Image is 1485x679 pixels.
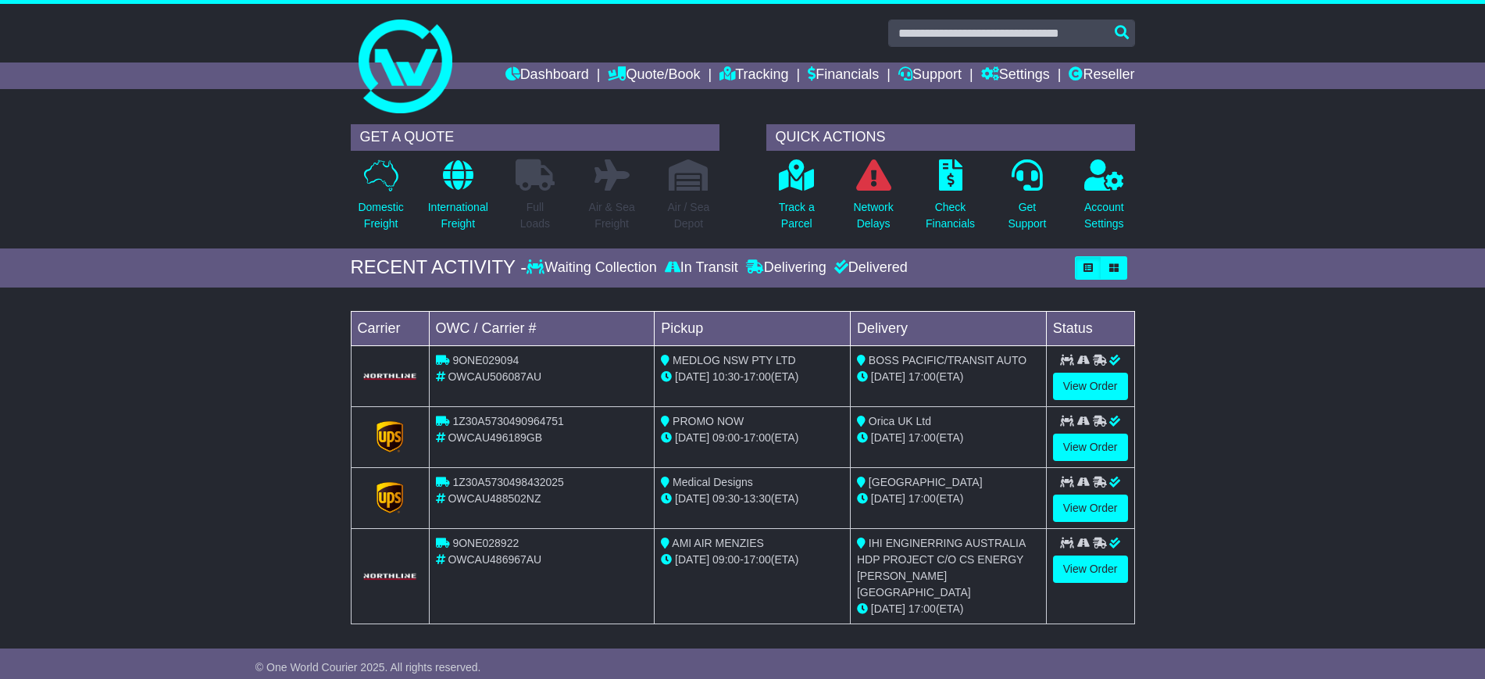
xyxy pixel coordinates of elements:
span: IHI ENGINERRING AUSTRALIA HDP PROJECT C/O CS ENERGY [PERSON_NAME][GEOGRAPHIC_DATA] [857,537,1026,599]
span: OWCAU488502NZ [448,492,541,505]
div: RECENT ACTIVITY - [351,256,527,279]
p: Domestic Freight [358,199,403,232]
img: GetCarrierServiceLogo [377,482,403,513]
a: CheckFinancials [925,159,976,241]
a: AccountSettings [1083,159,1125,241]
div: GET A QUOTE [351,124,719,151]
td: OWC / Carrier # [429,311,655,345]
span: 10:30 [712,370,740,383]
span: [DATE] [675,492,709,505]
span: BOSS PACIFIC/TRANSIT AUTO [869,354,1026,366]
span: [GEOGRAPHIC_DATA] [869,476,983,488]
span: 1Z30A5730490964751 [452,415,563,427]
span: 1Z30A5730498432025 [452,476,563,488]
div: Waiting Collection [527,259,660,277]
span: Orica UK Ltd [869,415,931,427]
span: OWCAU506087AU [448,370,541,383]
span: OWCAU496189GB [448,431,542,444]
p: Get Support [1008,199,1046,232]
a: Quote/Book [608,63,700,89]
a: InternationalFreight [427,159,489,241]
a: Track aParcel [778,159,816,241]
span: 09:00 [712,431,740,444]
a: Settings [981,63,1050,89]
img: GetCarrierServiceLogo [361,572,419,581]
a: View Order [1053,556,1128,583]
a: Support [898,63,962,89]
span: Medical Designs [673,476,753,488]
td: Carrier [351,311,429,345]
span: 09:00 [712,553,740,566]
p: Network Delays [853,199,893,232]
a: Dashboard [505,63,589,89]
span: 17:00 [908,370,936,383]
span: [DATE] [871,492,905,505]
span: 17:00 [744,370,771,383]
a: View Order [1053,434,1128,461]
span: 17:00 [744,553,771,566]
span: 09:30 [712,492,740,505]
div: In Transit [661,259,742,277]
a: View Order [1053,373,1128,400]
span: [DATE] [675,553,709,566]
a: View Order [1053,495,1128,522]
p: Air & Sea Freight [589,199,635,232]
a: NetworkDelays [852,159,894,241]
p: Air / Sea Depot [668,199,710,232]
p: Check Financials [926,199,975,232]
div: - (ETA) [661,430,844,446]
a: GetSupport [1007,159,1047,241]
span: [DATE] [871,602,905,615]
div: FROM OUR SUPPORT [351,656,1135,679]
span: 17:00 [908,431,936,444]
p: Account Settings [1084,199,1124,232]
span: [DATE] [871,370,905,383]
a: Financials [808,63,879,89]
a: DomesticFreight [357,159,404,241]
div: (ETA) [857,601,1040,617]
span: 17:00 [908,492,936,505]
span: 9ONE029094 [452,354,519,366]
span: PROMO NOW [673,415,744,427]
img: GetCarrierServiceLogo [361,372,419,381]
p: Track a Parcel [779,199,815,232]
span: MEDLOG NSW PTY LTD [673,354,795,366]
div: Delivered [830,259,908,277]
span: OWCAU486967AU [448,553,541,566]
td: Pickup [655,311,851,345]
span: 17:00 [908,602,936,615]
div: (ETA) [857,369,1040,385]
p: Full Loads [516,199,555,232]
span: [DATE] [675,431,709,444]
td: Status [1046,311,1134,345]
span: [DATE] [871,431,905,444]
div: (ETA) [857,430,1040,446]
span: 17:00 [744,431,771,444]
span: 13:30 [744,492,771,505]
td: Delivery [850,311,1046,345]
div: - (ETA) [661,491,844,507]
img: GetCarrierServiceLogo [377,421,403,452]
p: International Freight [428,199,488,232]
span: 9ONE028922 [452,537,519,549]
div: Delivering [742,259,830,277]
div: - (ETA) [661,369,844,385]
div: QUICK ACTIONS [766,124,1135,151]
span: © One World Courier 2025. All rights reserved. [255,661,481,674]
a: Reseller [1069,63,1134,89]
span: AMI AIR MENZIES [672,537,763,549]
div: (ETA) [857,491,1040,507]
span: [DATE] [675,370,709,383]
a: Tracking [719,63,788,89]
div: - (ETA) [661,552,844,568]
